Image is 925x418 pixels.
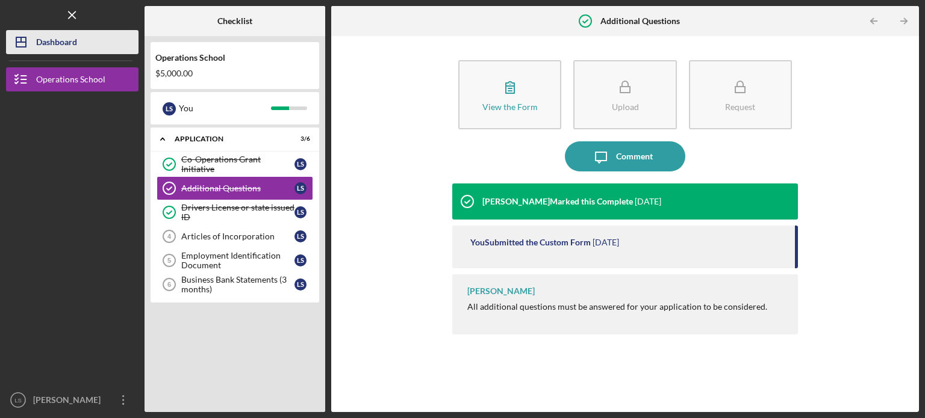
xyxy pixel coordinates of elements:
tspan: 5 [167,257,171,264]
div: L S [294,278,307,290]
button: Dashboard [6,30,139,54]
time: 2024-10-07 17:51 [635,197,661,206]
div: Operations School [155,53,314,63]
button: View the Form [458,60,561,129]
button: LS[PERSON_NAME] Session [6,388,139,412]
button: Upload [573,60,676,129]
div: Employment Identification Document [181,251,294,270]
div: L S [163,102,176,115]
a: 5Employment Identification DocumentLS [157,248,313,272]
div: You Submitted the Custom Form [470,238,591,247]
div: View the Form [482,102,538,111]
div: Drivers License or state issued ID [181,203,294,222]
div: You [179,98,271,118]
div: L S [294,254,307,266]
div: Upload [612,102,639,111]
button: Comment [565,141,685,171]
div: L S [294,182,307,194]
div: Co-Operations Grant Initiative [181,155,294,174]
a: 4Articles of IncorporationLS [157,224,313,248]
tspan: 6 [167,281,171,288]
a: Drivers License or state issued IDLS [157,200,313,224]
div: L S [294,206,307,218]
text: LS [14,397,22,404]
div: Request [725,102,755,111]
div: L S [294,230,307,242]
div: Operations School [36,67,105,94]
div: L S [294,158,307,170]
div: $5,000.00 [155,69,314,78]
div: All additional questions must be answered for your application to be considered. [467,302,767,312]
div: Business Bank Statements (3 months) [181,275,294,294]
div: [PERSON_NAME] [467,286,535,296]
b: Checklist [217,16,252,26]
button: Request [689,60,792,129]
div: Dashboard [36,30,77,57]
div: Comment [616,141,653,171]
time: 2024-10-01 22:02 [593,238,619,247]
div: [PERSON_NAME] Marked this Complete [482,197,633,206]
div: 3 / 6 [288,135,310,143]
div: Articles of Incorporation [181,232,294,241]
div: Application [175,135,280,143]
a: Additional QuestionsLS [157,176,313,200]
button: Operations School [6,67,139,91]
b: Additional Questions [600,16,680,26]
div: Additional Questions [181,183,294,193]
tspan: 4 [167,233,172,240]
a: 6Business Bank Statements (3 months)LS [157,272,313,297]
a: Co-Operations Grant InitiativeLS [157,152,313,176]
